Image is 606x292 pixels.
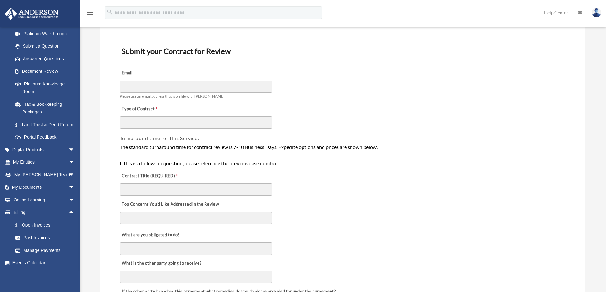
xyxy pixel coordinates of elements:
[9,232,84,244] a: Past Invoices
[592,8,601,17] img: User Pic
[9,219,84,232] a: $Open Invoices
[68,168,81,181] span: arrow_drop_down
[9,65,81,78] a: Document Review
[4,181,84,194] a: My Documentsarrow_drop_down
[120,143,565,167] div: The standard turnaround time for contract review is 7-10 Business Days. Expedite options and pric...
[9,52,84,65] a: Answered Questions
[68,181,81,194] span: arrow_drop_down
[19,221,22,229] span: $
[120,69,183,78] label: Email
[9,244,84,257] a: Manage Payments
[4,156,84,169] a: My Entitiesarrow_drop_down
[120,94,225,98] span: Please use an email address that is on file with [PERSON_NAME]
[68,156,81,169] span: arrow_drop_down
[120,259,203,268] label: What is the other party going to receive?
[120,172,183,180] label: Contract Title (REQUIRED)
[4,168,84,181] a: My [PERSON_NAME] Teamarrow_drop_down
[68,206,81,219] span: arrow_drop_up
[120,231,183,240] label: What are you obligated to do?
[4,143,84,156] a: Digital Productsarrow_drop_down
[4,257,84,269] a: Events Calendar
[68,143,81,156] span: arrow_drop_down
[9,131,84,144] a: Portal Feedback
[9,40,84,53] a: Submit a Question
[9,27,84,40] a: Platinum Walkthrough
[106,9,113,16] i: search
[4,194,84,206] a: Online Learningarrow_drop_down
[9,78,84,98] a: Platinum Knowledge Room
[4,206,84,219] a: Billingarrow_drop_up
[120,105,183,113] label: Type of Contract
[3,8,60,20] img: Anderson Advisors Platinum Portal
[86,11,94,17] a: menu
[9,98,84,118] a: Tax & Bookkeeping Packages
[120,200,221,209] label: Top Concerns You’d Like Addressed in the Review
[86,9,94,17] i: menu
[120,135,199,141] span: Turnaround time for this Service:
[9,118,84,131] a: Land Trust & Deed Forum
[68,194,81,207] span: arrow_drop_down
[119,44,565,58] h3: Submit your Contract for Review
